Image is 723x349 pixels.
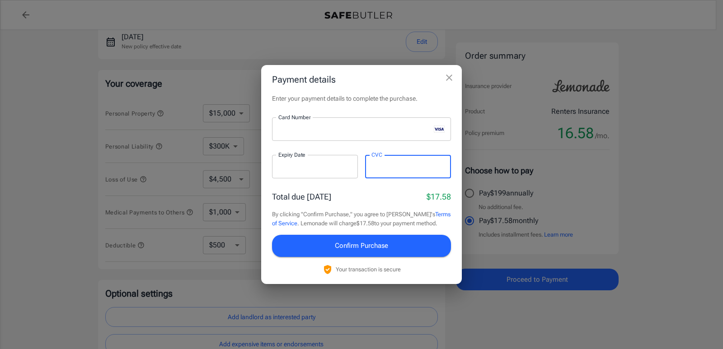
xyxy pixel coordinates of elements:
[278,163,352,171] iframe: Secure expiration date input frame
[427,191,451,203] p: $17.58
[278,125,430,134] iframe: Secure card number input frame
[272,94,451,103] p: Enter your payment details to complete the purchase.
[371,163,445,171] iframe: Secure CVC input frame
[278,113,310,121] label: Card Number
[272,235,451,256] button: Confirm Purchase
[272,211,451,227] a: Terms of Service
[335,240,388,251] span: Confirm Purchase
[371,151,382,158] label: CVC
[278,151,305,158] label: Expiry Date
[434,126,445,133] svg: visa
[272,210,451,228] p: By clicking "Confirm Purchase," you agree to [PERSON_NAME]'s . Lemonade will charge $17.58 to you...
[261,65,462,94] h2: Payment details
[440,69,458,87] button: close
[336,265,401,274] p: Your transaction is secure
[272,191,331,203] p: Total due [DATE]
